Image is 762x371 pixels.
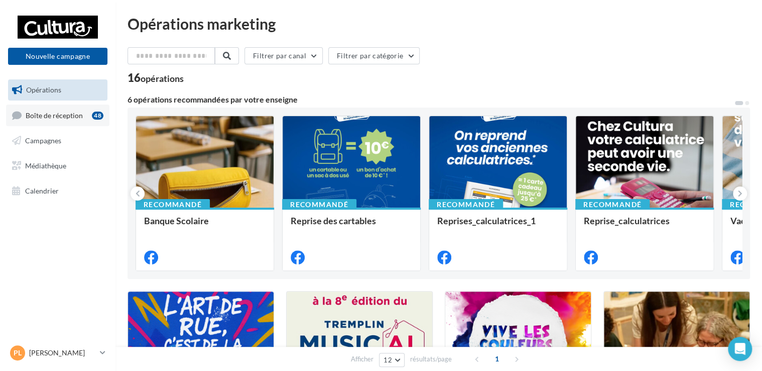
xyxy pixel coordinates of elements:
[136,199,210,210] div: Recommandé
[6,155,109,176] a: Médiathèque
[437,216,559,236] div: Reprises_calculatrices_1
[14,348,22,358] span: PL
[141,74,184,83] div: opérations
[29,348,96,358] p: [PERSON_NAME]
[8,343,107,362] a: PL [PERSON_NAME]
[92,112,103,120] div: 48
[6,79,109,101] a: Opérations
[379,353,405,367] button: 12
[144,216,266,236] div: Banque Scolaire
[244,47,323,64] button: Filtrer par canal
[26,85,61,94] span: Opérations
[26,111,83,119] span: Boîte de réception
[282,199,356,210] div: Recommandé
[429,199,503,210] div: Recommandé
[6,105,109,126] a: Boîte de réception48
[584,216,705,236] div: Reprise_calculatrices
[128,96,734,104] div: 6 opérations recommandées par votre enseigne
[8,48,107,65] button: Nouvelle campagne
[384,356,392,364] span: 12
[489,351,505,367] span: 1
[25,161,66,170] span: Médiathèque
[351,354,373,364] span: Afficher
[25,136,61,145] span: Campagnes
[291,216,412,236] div: Reprise des cartables
[328,47,420,64] button: Filtrer par catégorie
[128,72,184,83] div: 16
[410,354,452,364] span: résultats/page
[575,199,650,210] div: Recommandé
[25,186,59,195] span: Calendrier
[6,130,109,151] a: Campagnes
[6,180,109,202] a: Calendrier
[128,16,750,31] div: Opérations marketing
[728,337,752,361] div: Open Intercom Messenger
